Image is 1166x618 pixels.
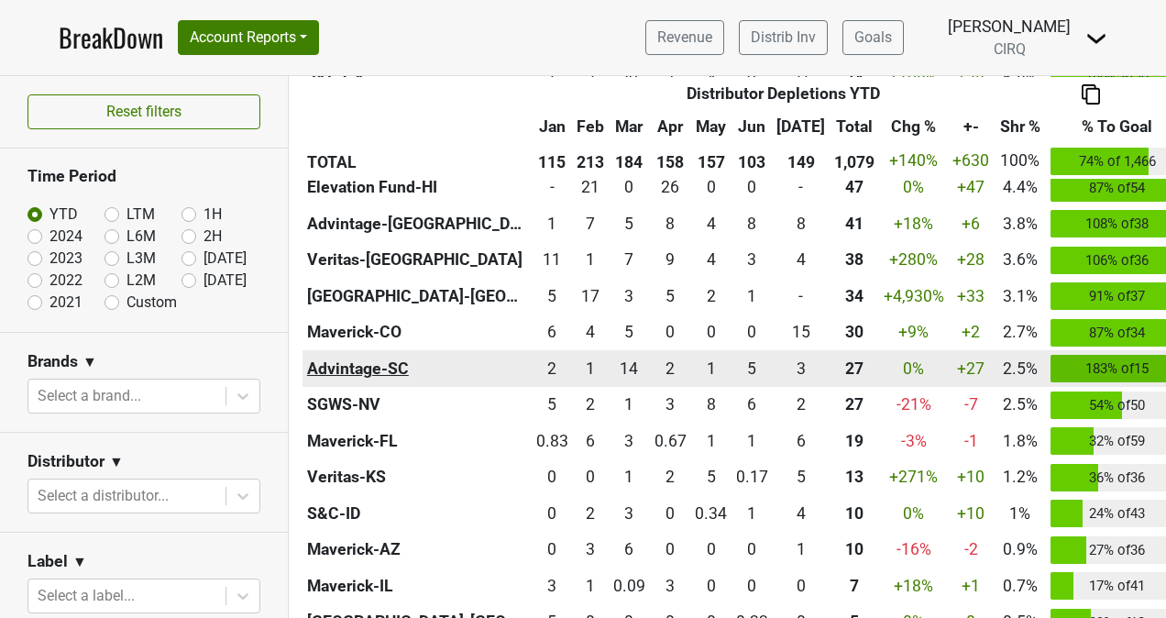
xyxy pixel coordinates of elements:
[654,284,687,308] div: 5
[994,532,1047,568] td: 0.9%
[532,387,573,424] td: 5
[609,532,650,568] td: 5.752
[82,351,97,373] span: ▼
[613,175,645,199] div: 0
[573,387,610,424] td: 2
[695,537,727,561] div: 0
[650,495,691,532] td: 0
[690,387,731,424] td: 8
[690,109,731,142] th: May: activate to sort column ascending
[695,465,727,489] div: 5
[773,532,830,568] td: 1
[834,212,874,236] div: 41
[536,248,568,271] div: 11
[690,568,731,604] td: 0
[49,204,78,226] label: YTD
[654,357,687,381] div: 2
[776,574,825,598] div: 0
[536,212,568,236] div: 1
[952,429,989,453] div: -1
[830,315,879,351] th: 29.584
[830,242,879,279] th: 38.332
[773,278,830,315] td: 0
[731,532,773,568] td: 0
[126,226,156,248] label: L6M
[650,568,691,604] td: 2.998
[532,242,573,279] td: 10.5
[690,495,731,532] td: 0.34
[609,278,650,315] td: 3.334
[695,248,727,271] div: 4
[650,315,691,351] td: 0
[834,248,874,271] div: 38
[994,459,1047,496] td: 1.2%
[532,170,573,206] td: 0
[736,502,768,525] div: 1
[776,320,825,344] div: 15
[613,465,645,489] div: 1
[203,248,247,270] label: [DATE]
[577,357,604,381] div: 1
[49,292,82,314] label: 2021
[690,532,731,568] td: 0
[736,537,768,561] div: 0
[736,392,768,416] div: 6
[613,212,645,236] div: 5
[573,242,610,279] td: 1
[302,459,532,496] th: Veritas-KS
[27,352,78,371] h3: Brands
[695,392,727,416] div: 8
[948,15,1071,39] div: [PERSON_NAME]
[654,502,687,525] div: 0
[731,142,773,179] th: 103
[731,423,773,459] td: 1
[776,502,825,525] div: 4
[650,205,691,242] td: 7.68
[879,350,949,387] td: 0 %
[650,170,691,206] td: 26
[609,568,650,604] td: 0.085
[834,465,874,489] div: 13
[302,315,532,351] th: Maverick-CO
[736,574,768,598] div: 0
[879,109,949,142] th: Chg %: activate to sort column ascending
[731,568,773,604] td: 0
[49,226,82,248] label: 2024
[776,284,825,308] div: -
[573,170,610,206] td: 21
[834,175,874,199] div: 47
[952,212,989,236] div: +6
[830,568,879,604] th: 7.083
[613,357,645,381] div: 14
[577,212,604,236] div: 7
[126,248,156,270] label: L3M
[536,392,568,416] div: 5
[834,429,874,453] div: 19
[613,248,645,271] div: 7
[834,392,874,416] div: 27
[27,452,104,471] h3: Distributor
[536,320,568,344] div: 6
[536,357,568,381] div: 2
[126,270,156,292] label: L2M
[609,205,650,242] td: 4.99
[830,205,879,242] th: 41.000
[879,170,949,206] td: 0 %
[830,142,879,179] th: 1,079
[842,20,904,55] a: Goals
[609,387,650,424] td: 1
[650,242,691,279] td: 9.334
[879,387,949,424] td: -21 %
[879,278,949,315] td: +4,930 %
[650,387,691,424] td: 3
[830,350,879,387] th: 27.420
[302,242,532,279] th: Veritas-[GEOGRAPHIC_DATA]
[302,387,532,424] th: SGWS-NV
[731,170,773,206] td: 0
[695,357,727,381] div: 1
[536,465,568,489] div: 0
[532,459,573,496] td: 0
[1085,28,1107,50] img: Dropdown Menu
[994,40,1026,58] span: CIRQ
[776,465,825,489] div: 5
